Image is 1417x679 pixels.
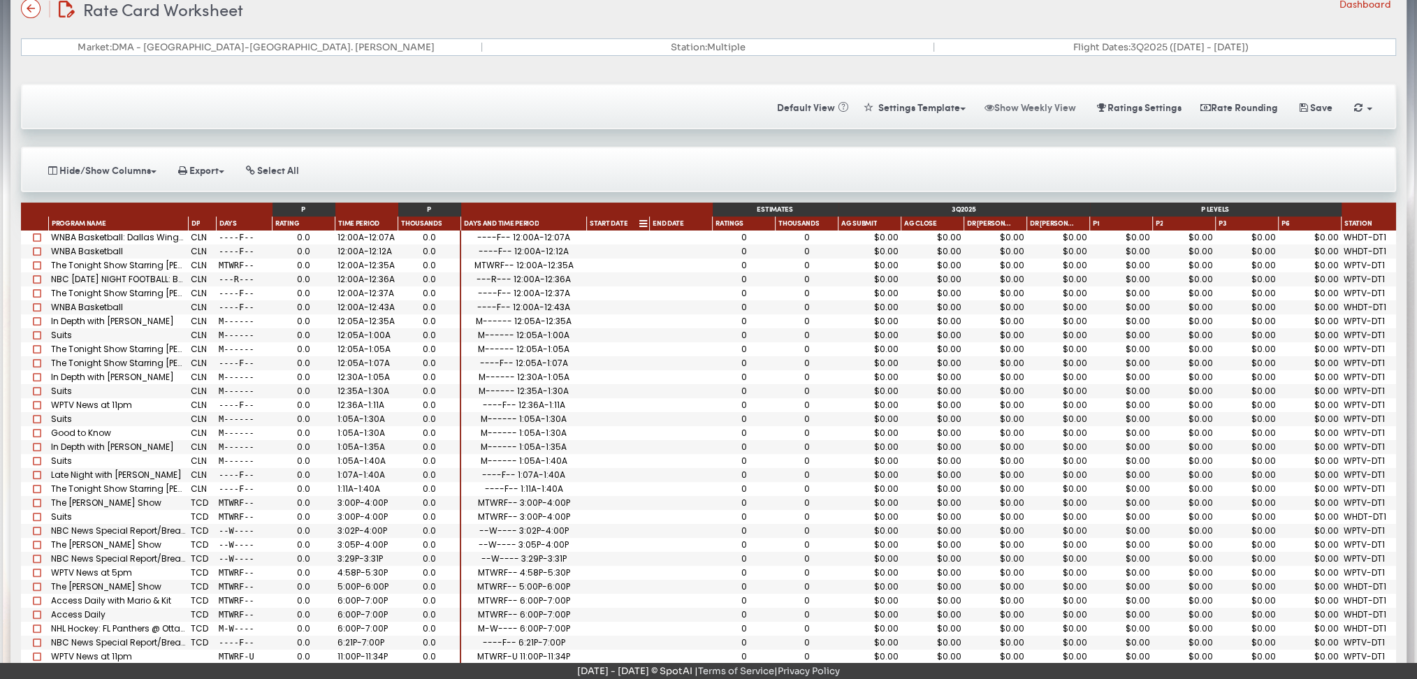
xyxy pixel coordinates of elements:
[219,275,270,284] div: ---R---
[49,636,189,650] div: NBC News Special Report/Breaking News
[400,303,458,312] div: 0.0
[400,345,458,353] div: 0.0
[1342,580,1411,594] div: WHDT-DT1
[461,272,587,286] div: ---R--- 12:00A-12:36A
[1342,510,1411,524] div: WHDT-DT1
[49,524,189,538] div: NBC News Special Report/Breaking News
[191,261,214,270] div: CLN
[217,217,272,231] div: Days of the Week
[461,524,587,538] div: --W---- 3:02P-4:00P
[461,580,587,594] div: MTWRF-- 5:00P-6:00P
[275,303,333,312] div: 0.0
[976,95,1084,119] button: Show Weekly View
[903,247,961,256] div: $0.00
[49,231,189,244] div: WNBA Basketball: Dallas Wings at Golden State Valkyries
[461,217,587,231] div: Days and Time Period
[337,331,395,339] div: 12:05A-1:00A
[841,331,899,339] div: $0.00
[1342,244,1411,258] div: WHDT-DT1
[219,303,270,312] div: ----F--
[1281,303,1339,312] div: $0.00
[1155,247,1213,256] div: $0.00
[49,370,189,384] div: In Depth with [PERSON_NAME]
[778,317,836,326] div: 0
[461,538,587,552] div: --W---- 3:05P-4:00P
[400,359,458,367] div: 0.0
[49,244,189,258] div: WNBA Basketball
[1342,622,1411,636] div: WHDT-DT1
[1342,286,1411,300] div: WPTV-DT1
[461,300,587,314] div: ----F-- 12:00A-12:43A
[841,317,899,326] div: $0.00
[841,359,899,367] div: $0.00
[49,510,189,524] div: Suits
[400,289,458,298] div: 0.0
[966,247,1024,256] div: $0.00
[1281,317,1339,326] div: $0.00
[168,158,233,182] button: Export
[1218,331,1276,339] div: $0.00
[1218,317,1276,326] div: $0.00
[461,356,587,370] div: ----F-- 12:05A-1:07A
[650,217,713,231] div: End Date
[337,359,395,367] div: 12:05A-1:07A
[400,331,458,339] div: 0.0
[1155,289,1213,298] div: $0.00
[1029,261,1087,270] div: $0.00
[903,317,961,326] div: $0.00
[49,552,189,566] div: NBC News Special Report/Breaking News
[1218,275,1276,284] div: $0.00
[337,247,395,256] div: 12:00A-12:12A
[1342,482,1411,496] div: WPTV-DT1
[1093,219,1099,229] span: P1
[903,261,961,270] div: $0.00
[427,206,431,214] span: P
[903,303,961,312] div: $0.00
[49,426,189,440] div: Good to Know
[400,247,458,256] div: 0.0
[1029,345,1087,353] div: $0.00
[337,261,395,270] div: 12:00A-12:35A
[1087,95,1190,119] button: Ratings Settings
[903,289,961,298] div: $0.00
[401,219,442,229] span: Thousands
[966,331,1024,339] div: $0.00
[59,1,75,17] img: edit-document.svg
[337,275,395,284] div: 12:00A-12:36A
[301,206,305,214] span: P
[1092,331,1150,339] div: $0.00
[1218,247,1276,256] div: $0.00
[191,233,214,242] div: CLN
[1342,636,1411,650] div: WPTV-DT1
[461,328,587,342] div: M------ 12:05A-1:00A
[966,359,1024,367] div: $0.00
[715,345,773,353] div: 0
[934,43,1386,52] div: 3Q2025 ([DATE] - [DATE])
[189,217,217,231] div: Daypart
[778,665,840,677] a: Privacy Policy
[1288,96,1342,119] button: Save
[49,580,189,594] div: The [PERSON_NAME] Show
[1281,247,1339,256] div: $0.00
[1279,217,1342,231] div: Immediately pre-emptible
[715,359,773,367] div: 0
[49,496,189,510] div: The [PERSON_NAME] Show
[1281,275,1339,284] div: $0.00
[1029,359,1087,367] div: $0.00
[715,261,773,270] div: 0
[587,217,650,231] div: Start Date
[1155,275,1213,284] div: $0.00
[337,345,395,353] div: 12:05A-1:05A
[461,314,587,328] div: M------ 12:05A-12:35A
[778,233,836,242] div: 0
[191,289,214,298] div: CLN
[653,219,684,229] span: End Date
[841,219,877,229] span: AG Submit
[841,247,899,256] div: $0.00
[715,303,773,312] div: 0
[275,261,333,270] div: 0.0
[1073,41,1130,53] strong: Flight Dates:
[1218,289,1276,298] div: $0.00
[49,356,189,370] div: The Tonight Show Starring [PERSON_NAME]
[275,275,333,284] div: 0.0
